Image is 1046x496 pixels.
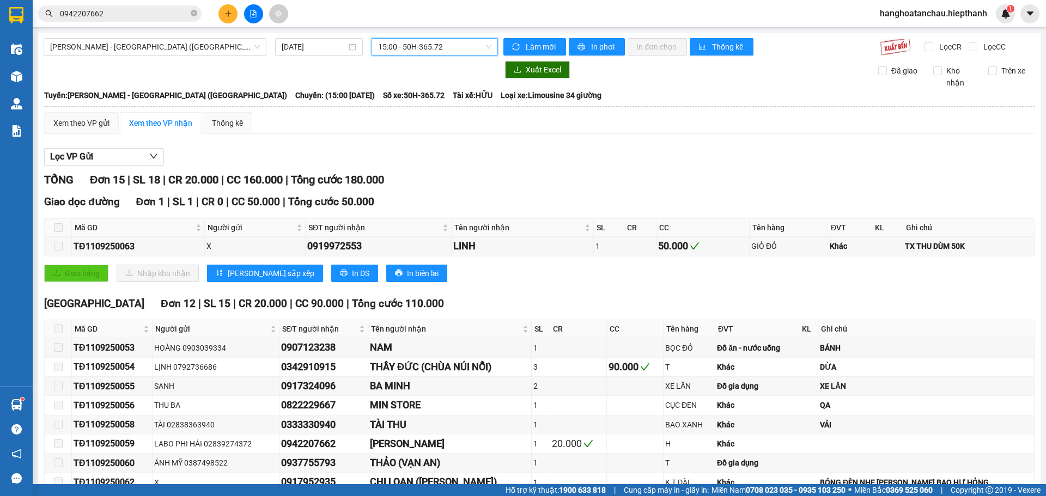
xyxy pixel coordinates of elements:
[168,173,218,186] span: CR 20.000
[281,417,366,432] div: 0333330940
[454,222,582,234] span: Tên người nhận
[665,361,713,373] div: T
[72,473,153,492] td: TĐ1109250062
[607,320,664,338] th: CC
[154,476,277,488] div: X
[279,434,368,454] td: 0942207662
[75,323,141,335] span: Mã GD
[986,486,993,494] span: copyright
[591,41,616,53] span: In phơi
[74,437,150,450] div: TĐ1109250059
[307,238,449,254] div: 0919972553
[386,265,447,282] button: printerIn biên lai
[155,323,268,335] span: Người gửi
[281,359,366,375] div: 0342910915
[370,397,530,413] div: MIN STORE
[370,340,530,355] div: NAM
[854,484,933,496] span: Miền Bắc
[370,455,530,470] div: THẢO (VẠN AN)
[282,41,346,53] input: 11/09/2025
[11,449,22,459] span: notification
[665,419,713,431] div: BAO XANH
[533,399,548,411] div: 1
[1020,4,1039,23] button: caret-down
[751,240,826,252] div: GIỎ ĐỎ
[53,117,110,129] div: Xem theo VP gửi
[208,222,294,234] span: Người gửi
[72,396,153,415] td: TĐ1109250056
[44,265,108,282] button: uploadGiao hàng
[133,173,160,186] span: SL 18
[154,342,277,354] div: HOÀNG 0903039334
[1001,9,1011,19] img: icon-new-feature
[74,475,150,489] div: TĐ1109250062
[368,338,532,357] td: NAM
[628,38,687,56] button: In đơn chọn
[291,173,384,186] span: Tổng cước 180.000
[21,397,24,401] sup: 1
[75,222,193,234] span: Mã GD
[308,222,440,234] span: SĐT người nhận
[281,378,366,394] div: 0917324096
[136,195,165,208] span: Đơn 1
[279,473,368,492] td: 0917952935
[717,361,797,373] div: Khác
[44,297,144,310] span: [GEOGRAPHIC_DATA]
[281,474,366,489] div: 0917952935
[799,320,818,338] th: KL
[595,240,622,252] div: 1
[887,65,922,77] span: Đã giao
[880,38,911,56] img: 9k=
[154,457,277,469] div: ÁNH MỸ 0387498522
[665,342,713,354] div: BỌC ĐỎ
[690,38,753,56] button: bar-chartThống kê
[218,4,238,23] button: plus
[640,362,650,372] span: check
[161,297,196,310] span: Đơn 12
[290,297,293,310] span: |
[74,240,203,253] div: TĐ1109250063
[452,237,594,256] td: LINH
[368,358,532,377] td: THẦY ĐỨC (CHÙA NÚI NỔI)
[72,358,153,377] td: TĐ1109250054
[279,454,368,473] td: 0937755793
[505,61,570,78] button: downloadXuất Excel
[750,219,828,237] th: Tên hàng
[74,360,150,373] div: TĐ1109250054
[370,417,530,432] div: TÀI THU
[340,269,348,278] span: printer
[11,473,22,483] span: message
[453,238,592,254] div: LINH
[820,361,1032,373] div: DỪA
[368,415,532,434] td: TÀI THU
[609,359,661,375] div: 90.000
[74,418,150,431] div: TĐ1109250058
[90,173,125,186] span: Đơn 15
[281,340,366,355] div: 0907123238
[191,10,197,16] span: close-circle
[346,297,349,310] span: |
[665,476,713,488] div: K T DÀI
[577,43,587,52] span: printer
[656,219,750,237] th: CC
[717,476,797,488] div: Khác
[11,98,22,109] img: warehouse-icon
[50,39,260,55] span: Hồ Chí Minh - Tân Châu (Giường)
[370,474,530,489] div: CHỊ LOAN ([PERSON_NAME])
[583,439,593,449] span: check
[533,361,548,373] div: 3
[269,4,288,23] button: aim
[11,399,22,411] img: warehouse-icon
[717,419,797,431] div: Khác
[216,269,223,278] span: sort-ascending
[715,320,799,338] th: ĐVT
[665,457,713,469] div: T
[163,173,166,186] span: |
[746,486,846,494] strong: 0708 023 035 - 0935 103 250
[717,438,797,450] div: Khác
[569,38,625,56] button: printerIn phơi
[559,486,606,494] strong: 1900 633 818
[820,380,1032,392] div: XE LĂN
[533,342,548,354] div: 1
[279,415,368,434] td: 0333330940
